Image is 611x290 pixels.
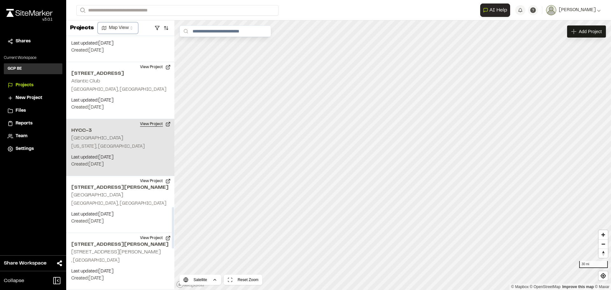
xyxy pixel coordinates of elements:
[599,271,608,280] button: Find my location
[71,161,169,168] p: Created: [DATE]
[71,127,169,134] h2: HYCC-3
[4,259,46,267] span: Share Workspace
[8,145,59,152] a: Settings
[595,285,609,289] a: Maxar
[71,86,169,93] p: [GEOGRAPHIC_DATA], [GEOGRAPHIC_DATA]
[71,193,123,197] h2: [GEOGRAPHIC_DATA]
[16,38,31,45] span: Shares
[16,145,34,152] span: Settings
[71,257,169,264] p: , [GEOGRAPHIC_DATA]
[530,285,561,289] a: OpenStreetMap
[511,285,529,289] a: Mapbox
[480,4,513,17] div: Open AI Assistant
[8,66,22,72] h3: GCP BE
[71,154,169,161] p: Last updated: [DATE]
[71,104,169,111] p: Created: [DATE]
[174,20,611,290] canvas: Map
[71,40,169,47] p: Last updated: [DATE]
[6,17,53,23] div: Oh geez...please don't...
[71,250,161,254] h2: [STREET_ADDRESS][PERSON_NAME]
[16,95,42,102] span: New Project
[480,4,510,17] button: Open AI Assistant
[489,6,507,14] span: AI Help
[71,47,169,54] p: Created: [DATE]
[599,240,608,249] span: Zoom out
[16,133,27,140] span: Team
[71,211,169,218] p: Last updated: [DATE]
[71,70,169,77] h2: [STREET_ADDRESS]
[71,200,169,207] p: [GEOGRAPHIC_DATA], [GEOGRAPHIC_DATA]
[136,233,174,243] button: View Project
[71,97,169,104] p: Last updated: [DATE]
[71,241,169,248] h2: [STREET_ADDRESS][PERSON_NAME]
[8,95,59,102] a: New Project
[599,230,608,239] button: Zoom in
[599,239,608,249] button: Zoom out
[562,285,594,289] a: Map feedback
[76,5,88,16] button: Search
[546,5,601,15] button: [PERSON_NAME]
[546,5,556,15] img: User
[71,268,169,275] p: Last updated: [DATE]
[16,120,32,127] span: Reports
[136,119,174,129] button: View Project
[136,176,174,186] button: View Project
[71,275,169,282] p: Created: [DATE]
[136,62,174,72] button: View Project
[8,38,59,45] a: Shares
[8,82,59,89] a: Projects
[559,7,596,14] span: [PERSON_NAME]
[224,275,262,285] button: Reset Zoom
[71,136,123,140] h2: [GEOGRAPHIC_DATA]
[599,249,608,258] button: Reset bearing to north
[71,143,169,150] p: [US_STATE], [GEOGRAPHIC_DATA]
[8,107,59,114] a: Files
[71,79,100,83] h2: Atlantic Club
[8,120,59,127] a: Reports
[6,9,53,17] img: rebrand.png
[16,107,26,114] span: Files
[16,82,33,89] span: Projects
[8,133,59,140] a: Team
[70,24,94,32] p: Projects
[4,55,62,61] p: Current Workspace
[579,28,602,35] span: Add Project
[71,184,169,191] h2: [STREET_ADDRESS][PERSON_NAME]
[4,277,24,285] span: Collapse
[71,218,169,225] p: Created: [DATE]
[176,281,204,288] a: Mapbox logo
[579,261,608,268] div: 30 mi
[179,275,221,285] button: Satellite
